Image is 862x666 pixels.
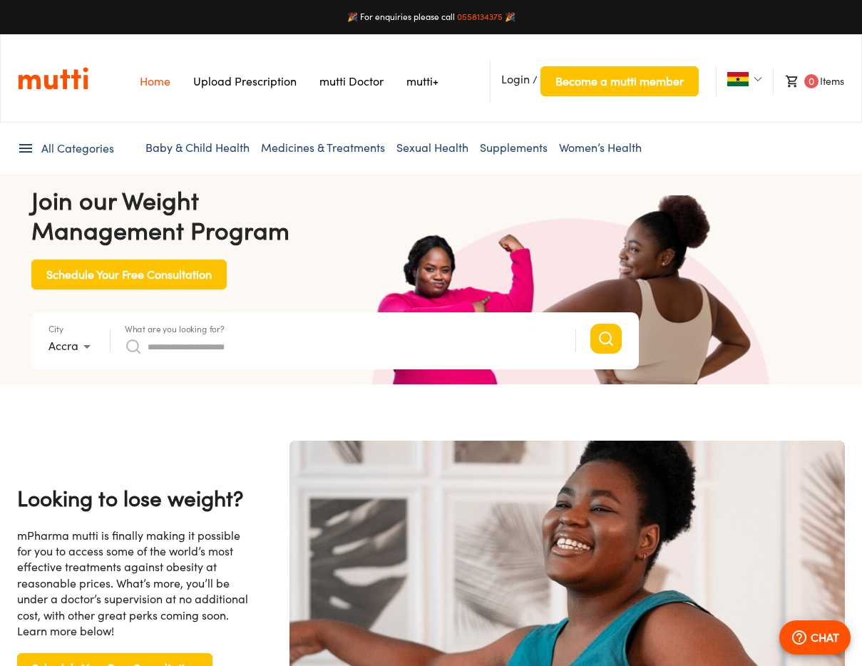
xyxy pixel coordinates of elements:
label: City [48,324,63,333]
a: Medicines & Treatments [261,140,385,155]
a: 0558134375 [457,11,503,22]
span: Login [501,72,530,86]
li: Items [773,68,844,94]
span: Become a mutti member [555,71,684,91]
button: Search [590,324,622,354]
h4: Looking to lose weight? [17,483,250,513]
img: Logo [18,66,88,91]
a: Link on the logo navigates to HomePage [18,66,88,91]
div: Accra [48,335,96,358]
a: Schedule Your Free Consultation [31,267,227,279]
a: Baby & Child Health [145,140,250,155]
span: Schedule Your Free Consultation [46,265,212,285]
div: mPharma mutti is finally making it possible for you to access some of the world’s most effective ... [17,528,250,640]
img: Dropdown [754,75,762,83]
a: Supplements [480,140,548,155]
label: What are you looking for? [125,324,225,333]
button: Become a mutti member [540,66,699,96]
a: Navigates to mutti+ page [406,74,438,88]
a: Sexual Health [396,140,468,155]
a: Navigates to Prescription Upload Page [193,74,297,88]
a: Navigates to mutti doctor website [319,74,384,88]
span: 0 [804,74,819,88]
p: CHAT [811,629,839,646]
a: Women’s Health [559,140,642,155]
li: / [490,61,699,102]
button: Schedule Your Free Consultation [31,260,227,290]
a: Navigates to Home Page [140,74,170,88]
img: Ghana [727,72,749,86]
span: All Categories [41,140,114,157]
button: CHAT [779,620,851,655]
h4: Join our Weight Management Program [31,185,639,245]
